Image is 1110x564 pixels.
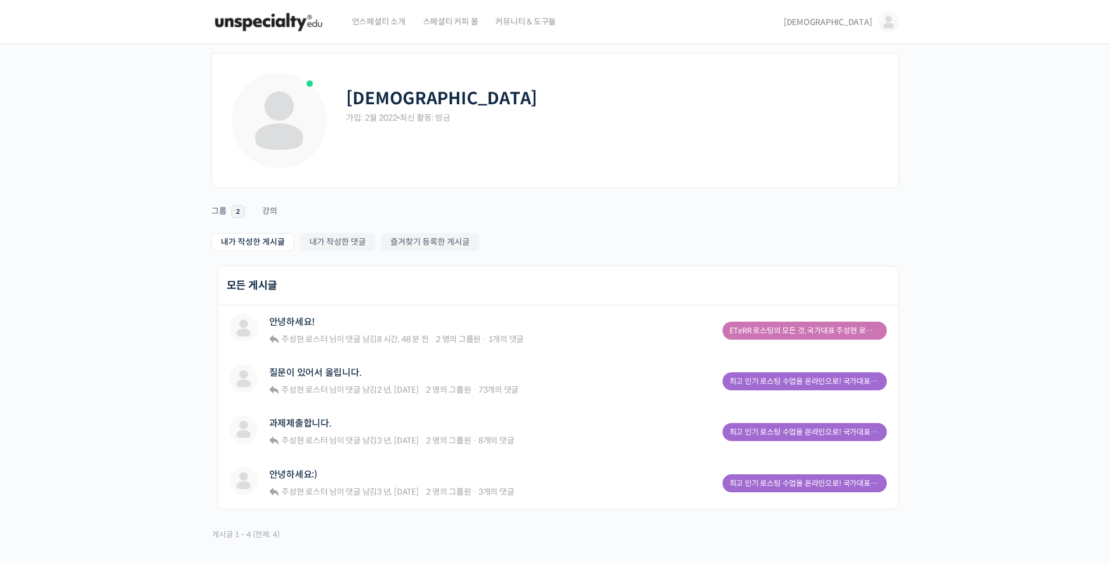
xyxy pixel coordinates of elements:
[473,385,477,395] span: ·
[281,334,327,344] span: 주성현 로스터
[436,334,481,344] span: 2 명의 그룹원
[377,334,428,344] a: 8 시간, 48 분 전
[281,385,327,395] span: 주성현 로스터
[231,205,245,218] span: 2
[478,487,515,497] span: 3개의 댓글
[723,423,887,441] a: 최고 인기 로스팅 수업을 온라인으로! 국가대표의 로스팅 클래스
[346,112,881,124] div: 가입: 2월 2022 최신 활동: 방금
[426,435,471,446] span: 2 명의 그룹원
[280,435,327,446] a: 주성현 로스터
[212,206,227,223] div: 그룹
[280,385,327,395] a: 주성현 로스터
[426,385,471,395] span: 2 명의 그룹원
[784,17,872,27] span: [DEMOGRAPHIC_DATA]
[269,418,332,429] a: 과제제출합니다.
[723,322,887,340] a: ETeRR 로스팅의 모든 것, 국가대표 주성현 로스터의 심화 클래스
[478,385,519,395] span: 73개의 댓글
[280,385,418,395] span: 님이 댓글 남김
[212,233,899,254] nav: Sub Menu
[269,316,315,327] a: 안녕하세요!
[280,487,327,497] a: 주성현 로스터
[426,487,471,497] span: 2 명의 그룹원
[230,71,329,170] img: Profile photo of 민경태
[346,89,537,109] h2: [DEMOGRAPHIC_DATA]
[723,474,887,492] a: 최고 인기 로스팅 수업을 온라인으로! 국가대표의 로스팅 클래스
[212,526,280,543] div: 게시글 1 - 4 (전체: 4)
[269,367,362,378] a: 질문이 있어서 올립니다.
[280,487,418,497] span: 님이 댓글 남김
[381,233,479,251] a: 즐겨찾기 등록한 게시글
[488,334,524,344] span: 1개의 댓글
[723,372,887,390] a: 최고 인기 로스팅 수업을 온라인으로! 국가대표의 로스팅 클래스
[212,191,245,221] a: 그룹 2
[269,469,318,480] a: 안녕하세요:)
[397,112,400,123] span: •
[377,385,418,395] a: 2 년, [DATE]
[482,334,487,344] span: ·
[262,191,277,221] a: 강의
[281,487,327,497] span: 주성현 로스터
[262,206,277,223] div: 강의
[478,435,515,446] span: 8개의 댓글
[377,487,418,497] a: 3 년, [DATE]
[473,487,477,497] span: ·
[212,191,899,220] nav: Primary menu
[377,435,418,446] a: 3 년, [DATE]
[212,233,294,251] a: 내가 작성한 게시글
[227,280,278,291] h2: 모든 게시글
[280,435,418,446] span: 님이 댓글 남김
[280,334,327,344] a: 주성현 로스터
[473,435,477,446] span: ·
[280,334,428,344] span: 님이 댓글 남김
[281,435,327,446] span: 주성현 로스터
[300,233,375,251] a: 내가 작성한 댓글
